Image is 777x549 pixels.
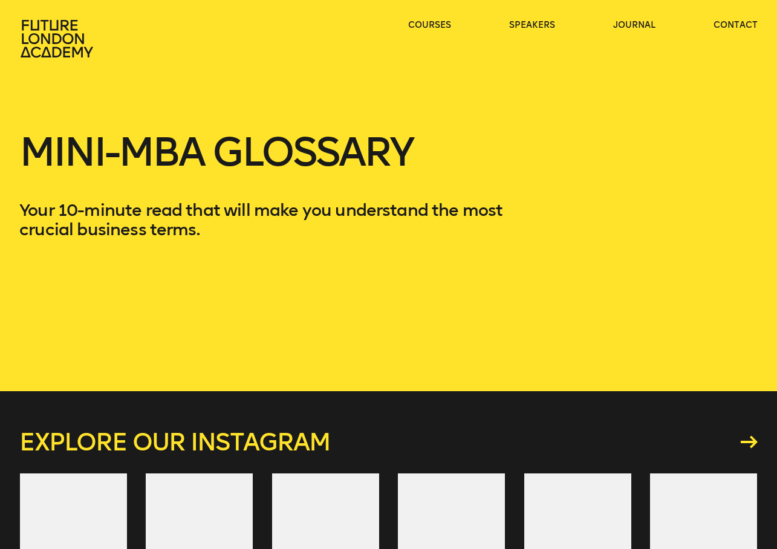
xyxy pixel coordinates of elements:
a: contact [714,19,758,31]
a: journal [613,19,655,31]
a: courses [408,19,451,31]
h1: Mini-MBA Glossary [19,133,527,201]
a: Explore our instagram [19,430,758,454]
p: Your 10-minute read that will make you understand the most crucial business terms. [19,201,527,239]
a: speakers [509,19,555,31]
